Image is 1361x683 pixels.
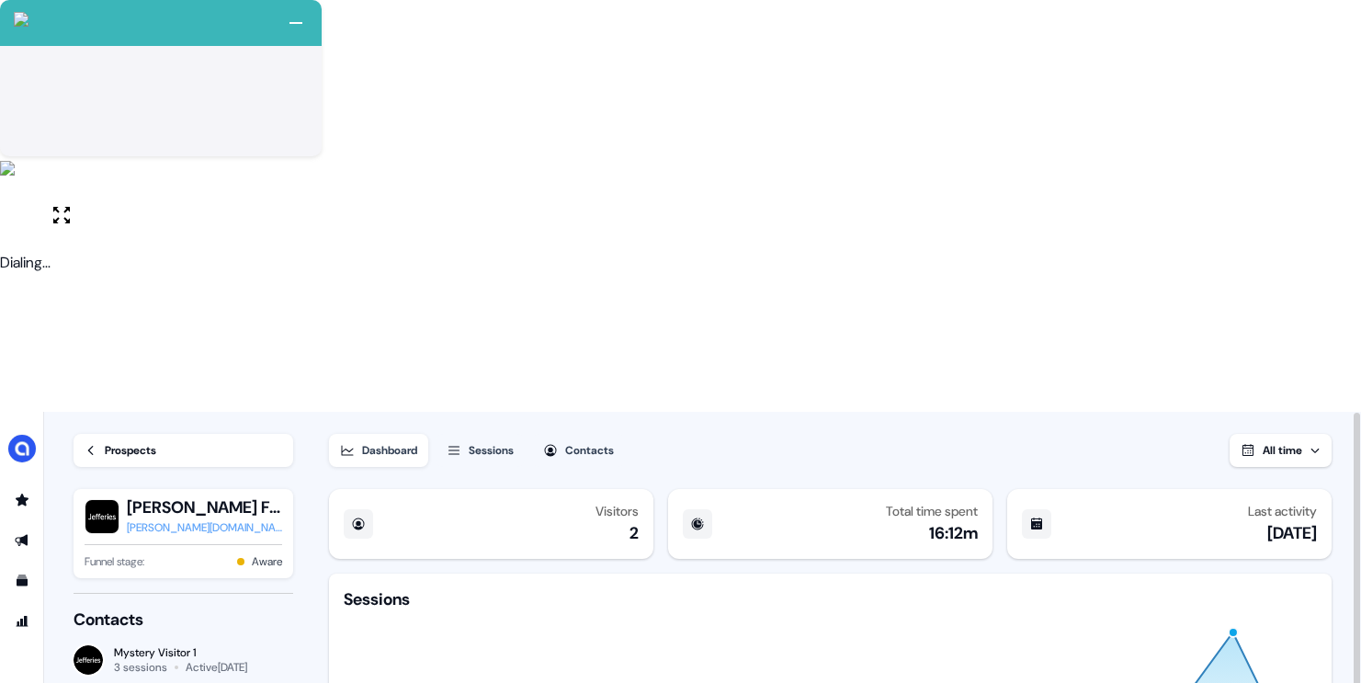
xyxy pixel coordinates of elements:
[886,504,978,518] div: Total time spent
[362,441,417,460] div: Dashboard
[114,660,167,675] div: 3 sessions
[7,607,37,636] a: Go to attribution
[595,504,639,518] div: Visitors
[7,566,37,596] a: Go to templates
[436,434,525,467] button: Sessions
[105,441,156,460] div: Prospects
[532,434,625,467] button: Contacts
[7,485,37,515] a: Go to prospects
[74,609,293,631] div: Contacts
[127,496,282,518] button: [PERSON_NAME] Financial Group
[929,522,978,544] div: 16:12m
[1263,443,1302,458] span: All time
[565,441,614,460] div: Contacts
[7,526,37,555] a: Go to outbound experience
[1248,504,1317,518] div: Last activity
[344,588,410,610] div: Sessions
[252,552,282,571] button: Aware
[127,518,282,537] a: [PERSON_NAME][DOMAIN_NAME]
[1230,434,1332,467] button: All time
[85,552,144,571] span: Funnel stage:
[329,434,428,467] button: Dashboard
[1267,522,1317,544] div: [DATE]
[114,645,247,660] div: Mystery Visitor 1
[469,441,514,460] div: Sessions
[186,660,247,675] div: Active [DATE]
[14,12,28,27] img: callcloud-icon-white-35.svg
[74,434,293,467] a: Prospects
[629,522,639,544] div: 2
